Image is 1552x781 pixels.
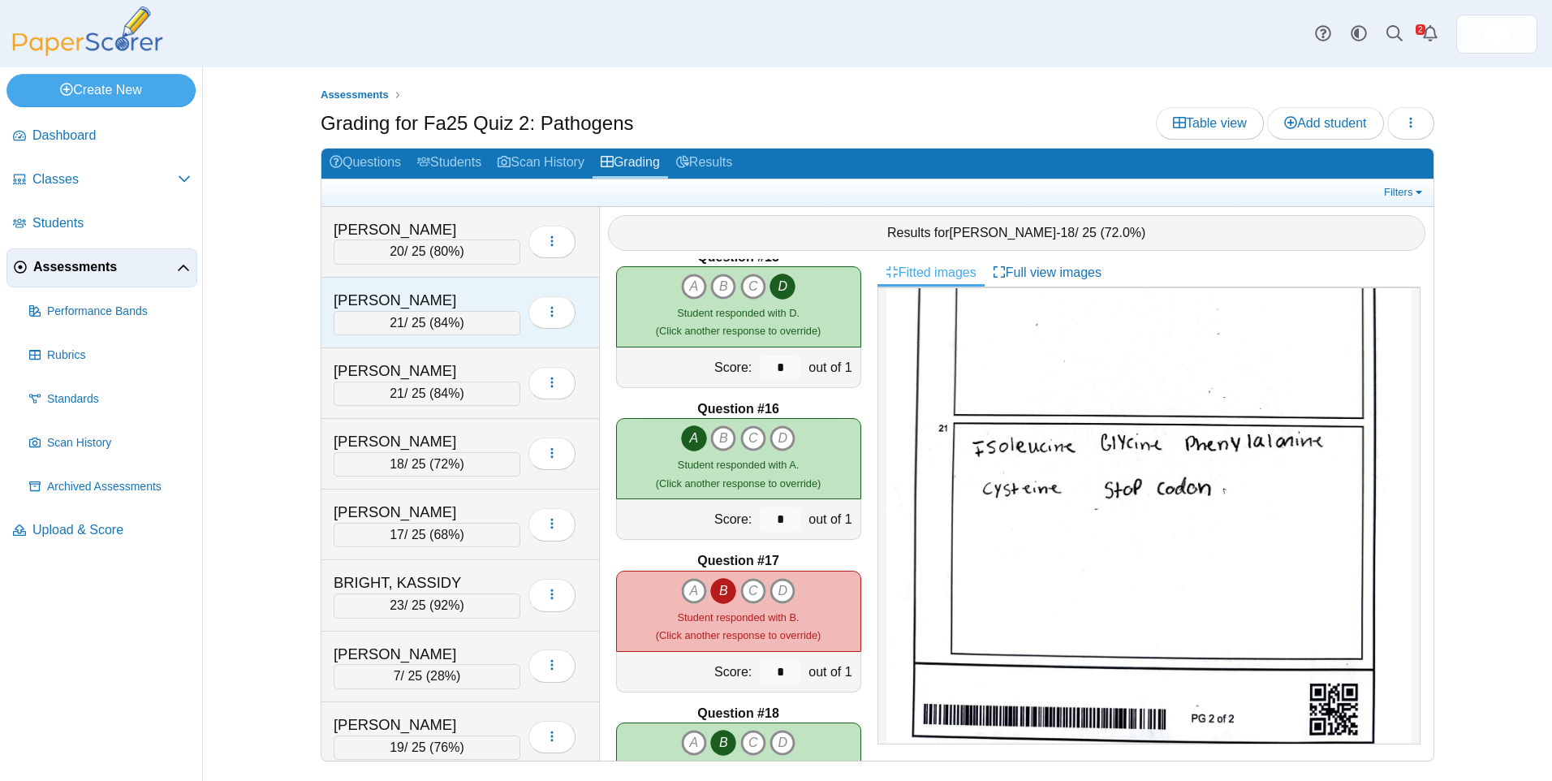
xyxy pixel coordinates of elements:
[317,85,393,106] a: Assessments
[6,117,197,156] a: Dashboard
[390,598,404,612] span: 23
[390,316,404,330] span: 21
[1380,184,1429,201] a: Filters
[710,425,736,451] i: B
[1484,21,1510,47] img: ps.hreErqNOxSkiDGg1
[334,664,520,688] div: / 25 ( )
[32,214,191,232] span: Students
[334,523,520,547] div: / 25 ( )
[334,382,520,406] div: / 25 ( )
[681,425,707,451] i: A
[1412,16,1448,52] a: Alerts
[6,205,197,244] a: Students
[32,127,191,145] span: Dashboard
[617,499,757,539] div: Score:
[47,347,191,364] span: Rubrics
[433,740,459,754] span: 76%
[678,459,799,471] span: Student responded with A.
[334,219,496,240] div: [PERSON_NAME]
[390,740,404,754] span: 19
[681,274,707,300] i: A
[608,215,1426,251] div: Results for - / 25 ( )
[770,274,795,300] i: D
[390,244,404,258] span: 20
[6,6,169,56] img: PaperScorer
[1284,116,1366,130] span: Add student
[770,425,795,451] i: D
[877,259,985,287] a: Fitted images
[47,391,191,408] span: Standards
[656,307,821,337] small: (Click another response to override)
[433,457,459,471] span: 72%
[47,435,191,451] span: Scan History
[6,74,196,106] a: Create New
[593,149,668,179] a: Grading
[430,669,456,683] span: 28%
[23,292,197,331] a: Performance Bands
[740,730,766,756] i: C
[32,170,178,188] span: Classes
[804,347,860,387] div: out of 1
[334,239,520,264] div: / 25 ( )
[804,499,860,539] div: out of 1
[950,226,1057,239] span: [PERSON_NAME]
[489,149,593,179] a: Scan History
[409,149,489,179] a: Students
[433,316,459,330] span: 84%
[617,347,757,387] div: Score:
[23,336,197,375] a: Rubrics
[23,380,197,419] a: Standards
[710,274,736,300] i: B
[33,258,177,276] span: Assessments
[681,578,707,604] i: A
[1173,116,1247,130] span: Table view
[6,511,197,550] a: Upload & Score
[390,457,404,471] span: 18
[804,652,860,692] div: out of 1
[697,705,778,723] b: Question #18
[23,424,197,463] a: Scan History
[334,311,520,335] div: / 25 ( )
[617,652,757,692] div: Score:
[321,110,634,137] h1: Grading for Fa25 Quiz 2: Pathogens
[740,274,766,300] i: C
[1484,21,1510,47] span: Micah Willis
[334,714,496,736] div: [PERSON_NAME]
[681,730,707,756] i: A
[334,290,496,311] div: [PERSON_NAME]
[710,730,736,756] i: B
[334,360,496,382] div: [PERSON_NAME]
[697,552,778,570] b: Question #17
[1267,107,1383,140] a: Add student
[321,149,409,179] a: Questions
[334,593,520,618] div: / 25 ( )
[394,669,401,683] span: 7
[433,528,459,542] span: 68%
[1456,15,1537,54] a: ps.hreErqNOxSkiDGg1
[1105,226,1141,239] span: 72.0%
[770,578,795,604] i: D
[886,37,1412,765] img: 3185876_OCTOBER_3_2025T16_19_33_592000000.jpeg
[433,386,459,400] span: 84%
[1060,226,1075,239] span: 18
[985,259,1110,287] a: Full view images
[334,502,496,523] div: [PERSON_NAME]
[740,578,766,604] i: C
[390,528,404,542] span: 17
[390,386,404,400] span: 21
[6,248,197,287] a: Assessments
[678,611,800,624] span: Student responded with B.
[47,304,191,320] span: Performance Bands
[656,611,821,641] small: (Click another response to override)
[710,578,736,604] i: B
[321,88,389,101] span: Assessments
[47,479,191,495] span: Archived Assessments
[6,161,197,200] a: Classes
[433,598,459,612] span: 92%
[677,307,800,319] span: Student responded with D.
[32,521,191,539] span: Upload & Score
[697,400,778,418] b: Question #16
[334,452,520,477] div: / 25 ( )
[668,149,740,179] a: Results
[334,736,520,760] div: / 25 ( )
